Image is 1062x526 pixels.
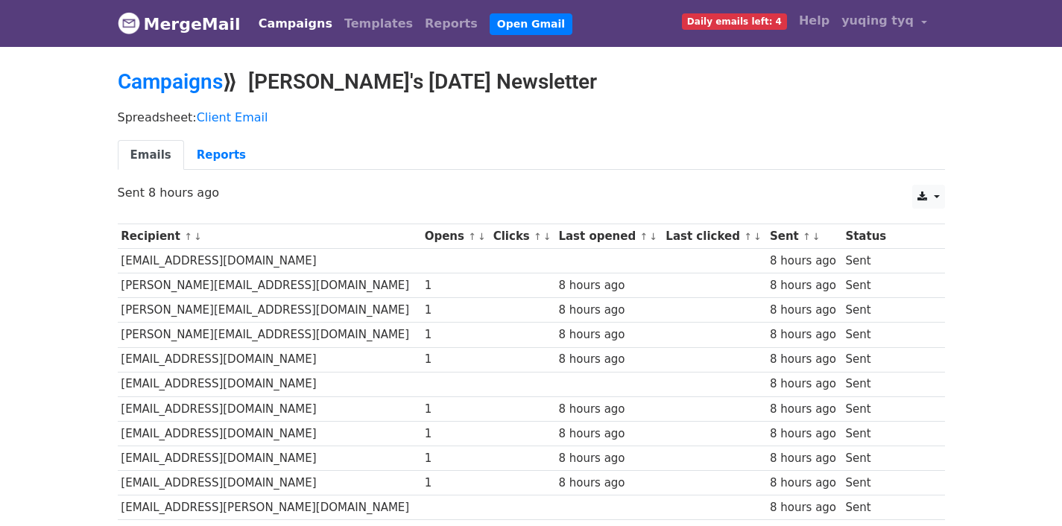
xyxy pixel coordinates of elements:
[118,185,945,200] p: Sent 8 hours ago
[770,401,838,418] div: 8 hours ago
[649,231,657,242] a: ↓
[555,224,663,249] th: Last opened
[194,231,202,242] a: ↓
[842,273,938,298] td: Sent
[197,110,268,124] a: Client Email
[793,6,835,36] a: Help
[118,69,223,94] a: Campaigns
[118,298,421,323] td: [PERSON_NAME][EMAIL_ADDRESS][DOMAIN_NAME]
[425,277,486,294] div: 1
[118,495,421,520] td: [EMAIL_ADDRESS][PERSON_NAME][DOMAIN_NAME]
[770,425,838,443] div: 8 hours ago
[770,351,838,368] div: 8 hours ago
[425,450,486,467] div: 1
[835,6,932,41] a: yuqing tyq
[118,471,421,495] td: [EMAIL_ADDRESS][DOMAIN_NAME]
[842,446,938,470] td: Sent
[118,8,241,39] a: MergeMail
[425,425,486,443] div: 1
[490,224,555,249] th: Clicks
[490,13,572,35] a: Open Gmail
[118,273,421,298] td: [PERSON_NAME][EMAIL_ADDRESS][DOMAIN_NAME]
[770,376,838,393] div: 8 hours ago
[421,224,490,249] th: Opens
[425,326,486,343] div: 1
[558,450,658,467] div: 8 hours ago
[184,140,259,171] a: Reports
[118,69,945,95] h2: ⟫ [PERSON_NAME]'s [DATE] Newsletter
[770,499,838,516] div: 8 hours ago
[744,231,752,242] a: ↑
[842,372,938,396] td: Sent
[803,231,811,242] a: ↑
[663,224,767,249] th: Last clicked
[841,12,914,30] span: yuqing tyq
[118,421,421,446] td: [EMAIL_ADDRESS][DOMAIN_NAME]
[770,450,838,467] div: 8 hours ago
[253,9,338,39] a: Campaigns
[118,347,421,372] td: [EMAIL_ADDRESS][DOMAIN_NAME]
[118,224,421,249] th: Recipient
[842,224,938,249] th: Status
[770,253,838,270] div: 8 hours ago
[118,249,421,273] td: [EMAIL_ADDRESS][DOMAIN_NAME]
[558,475,658,492] div: 8 hours ago
[842,347,938,372] td: Sent
[770,326,838,343] div: 8 hours ago
[842,421,938,446] td: Sent
[558,351,658,368] div: 8 hours ago
[425,302,486,319] div: 1
[118,140,184,171] a: Emails
[558,277,658,294] div: 8 hours ago
[468,231,476,242] a: ↑
[770,475,838,492] div: 8 hours ago
[842,396,938,421] td: Sent
[425,401,486,418] div: 1
[770,302,838,319] div: 8 hours ago
[842,323,938,347] td: Sent
[842,298,938,323] td: Sent
[676,6,793,36] a: Daily emails left: 4
[118,446,421,470] td: [EMAIL_ADDRESS][DOMAIN_NAME]
[558,302,658,319] div: 8 hours ago
[770,277,838,294] div: 8 hours ago
[753,231,762,242] a: ↓
[118,372,421,396] td: [EMAIL_ADDRESS][DOMAIN_NAME]
[558,326,658,343] div: 8 hours ago
[478,231,486,242] a: ↓
[419,9,484,39] a: Reports
[842,495,938,520] td: Sent
[842,249,938,273] td: Sent
[118,323,421,347] td: [PERSON_NAME][EMAIL_ADDRESS][DOMAIN_NAME]
[812,231,821,242] a: ↓
[558,401,658,418] div: 8 hours ago
[118,110,945,125] p: Spreadsheet:
[425,351,486,368] div: 1
[558,425,658,443] div: 8 hours ago
[338,9,419,39] a: Templates
[543,231,551,242] a: ↓
[766,224,841,249] th: Sent
[534,231,542,242] a: ↑
[682,13,787,30] span: Daily emails left: 4
[639,231,648,242] a: ↑
[184,231,192,242] a: ↑
[118,12,140,34] img: MergeMail logo
[425,475,486,492] div: 1
[842,471,938,495] td: Sent
[118,396,421,421] td: [EMAIL_ADDRESS][DOMAIN_NAME]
